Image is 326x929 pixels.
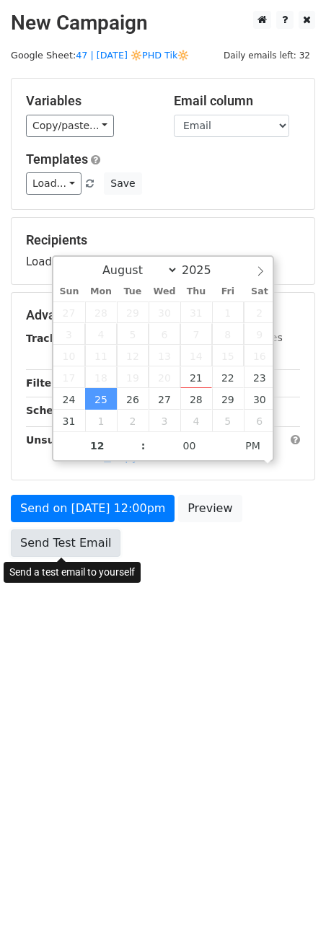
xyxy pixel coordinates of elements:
strong: Tracking [26,333,74,344]
span: Mon [85,287,117,296]
input: Hour [53,431,141,460]
span: Click to toggle [233,431,273,460]
span: August 14, 2025 [180,345,212,366]
div: Send a test email to yourself [4,562,141,583]
a: 47 | [DATE] 🔆PHD Tik🔆 [76,50,189,61]
span: August 4, 2025 [85,323,117,345]
span: August 28, 2025 [180,388,212,410]
span: August 27, 2025 [149,388,180,410]
span: August 6, 2025 [149,323,180,345]
span: August 24, 2025 [53,388,85,410]
span: August 3, 2025 [53,323,85,345]
span: August 18, 2025 [85,366,117,388]
span: August 29, 2025 [212,388,244,410]
span: August 12, 2025 [117,345,149,366]
span: August 13, 2025 [149,345,180,366]
iframe: Chat Widget [254,860,326,929]
a: Preview [178,495,242,522]
a: Load... [26,172,81,195]
h5: Variables [26,93,152,109]
span: August 26, 2025 [117,388,149,410]
span: August 25, 2025 [85,388,117,410]
span: Wed [149,287,180,296]
span: September 3, 2025 [149,410,180,431]
span: September 2, 2025 [117,410,149,431]
span: : [141,431,146,460]
span: August 19, 2025 [117,366,149,388]
a: Send on [DATE] 12:00pm [11,495,175,522]
button: Save [104,172,141,195]
span: July 29, 2025 [117,301,149,323]
input: Year [178,263,230,277]
span: August 8, 2025 [212,323,244,345]
h5: Email column [174,93,300,109]
input: Minute [146,431,234,460]
a: Daily emails left: 32 [219,50,315,61]
strong: Unsubscribe [26,434,97,446]
label: UTM Codes [226,330,282,345]
span: August 11, 2025 [85,345,117,366]
span: September 6, 2025 [244,410,276,431]
span: August 10, 2025 [53,345,85,366]
small: Google Sheet: [11,50,189,61]
a: Send Test Email [11,529,120,557]
span: August 16, 2025 [244,345,276,366]
span: Daily emails left: 32 [219,48,315,63]
span: August 20, 2025 [149,366,180,388]
span: July 27, 2025 [53,301,85,323]
div: Loading... [26,232,300,270]
a: Copy unsubscribe link [100,451,230,464]
span: August 9, 2025 [244,323,276,345]
a: Copy/paste... [26,115,114,137]
span: August 21, 2025 [180,366,212,388]
span: Sat [244,287,276,296]
span: July 28, 2025 [85,301,117,323]
span: August 30, 2025 [244,388,276,410]
span: Fri [212,287,244,296]
span: September 5, 2025 [212,410,244,431]
span: Thu [180,287,212,296]
span: August 23, 2025 [244,366,276,388]
span: September 1, 2025 [85,410,117,431]
span: September 4, 2025 [180,410,212,431]
span: August 2, 2025 [244,301,276,323]
span: August 31, 2025 [53,410,85,431]
span: Tue [117,287,149,296]
span: August 1, 2025 [212,301,244,323]
span: August 5, 2025 [117,323,149,345]
span: August 7, 2025 [180,323,212,345]
span: Sun [53,287,85,296]
a: Templates [26,151,88,167]
span: July 30, 2025 [149,301,180,323]
span: August 15, 2025 [212,345,244,366]
span: July 31, 2025 [180,301,212,323]
h2: New Campaign [11,11,315,35]
h5: Recipients [26,232,300,248]
span: August 22, 2025 [212,366,244,388]
strong: Schedule [26,405,78,416]
span: August 17, 2025 [53,366,85,388]
h5: Advanced [26,307,300,323]
strong: Filters [26,377,63,389]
